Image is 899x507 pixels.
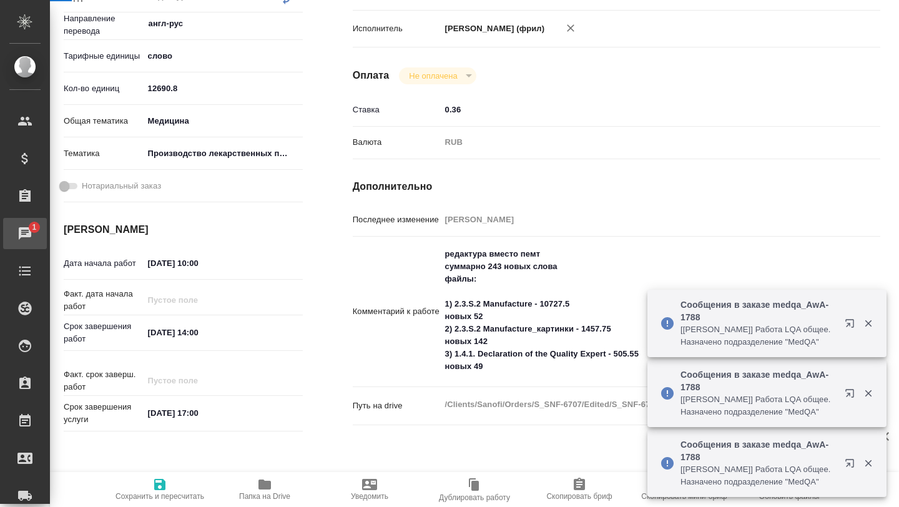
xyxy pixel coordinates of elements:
[82,180,161,192] span: Нотариальный заказ
[64,50,144,62] p: Тарифные единицы
[353,22,441,35] p: Исполнитель
[64,222,303,237] h4: [PERSON_NAME]
[296,22,298,25] button: Open
[353,68,390,83] h4: Оплата
[115,492,204,501] span: Сохранить и пересчитать
[144,404,253,422] input: ✎ Введи что-нибудь
[64,12,144,37] p: Направление перевода
[441,244,837,377] textarea: редактура вместо пемт суммарно 243 новых слова файлы: 1) 2.3.S.2 Manufacture - 10727.5 новых 52 2...
[441,101,837,119] input: ✎ Введи что-нибудь
[144,79,303,97] input: ✎ Введи что-нибудь
[680,368,837,393] p: Сообщения в заказе medqa_AwA-1788
[317,472,422,507] button: Уведомить
[353,136,441,149] p: Валюта
[351,492,388,501] span: Уведомить
[3,218,47,249] a: 1
[353,305,441,318] p: Комментарий к работе
[353,179,880,194] h4: Дополнительно
[24,221,44,234] span: 1
[855,388,881,399] button: Закрыть
[64,470,104,490] h2: Заказ
[546,492,612,501] span: Скопировать бриф
[144,143,303,164] div: Производство лекарственных препаратов
[855,318,881,329] button: Закрыть
[64,288,144,313] p: Факт. дата начала работ
[353,214,441,226] p: Последнее изменение
[680,323,837,348] p: [[PERSON_NAME]] Работа LQA общее. Назначено подразделение "MedQA"
[557,14,584,42] button: Удалить исполнителя
[399,67,476,84] div: Не оплачена
[439,493,510,502] span: Дублировать работу
[64,401,144,426] p: Срок завершения услуги
[632,472,737,507] button: Скопировать мини-бриф
[680,463,837,488] p: [[PERSON_NAME]] Работа LQA общее. Назначено подразделение "MedQA"
[144,372,253,390] input: Пустое поле
[144,291,253,309] input: Пустое поле
[212,472,317,507] button: Папка на Drive
[144,323,253,342] input: ✎ Введи что-нибудь
[680,298,837,323] p: Сообщения в заказе medqa_AwA-1788
[64,147,144,160] p: Тематика
[64,82,144,95] p: Кол-во единиц
[353,104,441,116] p: Ставка
[64,368,144,393] p: Факт. срок заверш. работ
[107,472,212,507] button: Сохранить и пересчитать
[441,210,837,229] input: Пустое поле
[837,311,867,341] button: Открыть в новой вкладке
[405,71,461,81] button: Не оплачена
[441,22,545,35] p: [PERSON_NAME] (фрил)
[441,394,837,415] textarea: /Clients/Sanofi/Orders/S_SNF-6707/Edited/S_SNF-6707-WK-007
[837,381,867,411] button: Открыть в новой вкладке
[239,492,290,501] span: Папка на Drive
[144,254,253,272] input: ✎ Введи что-нибудь
[527,472,632,507] button: Скопировать бриф
[680,438,837,463] p: Сообщения в заказе medqa_AwA-1788
[641,492,727,501] span: Скопировать мини-бриф
[64,257,144,270] p: Дата начала работ
[353,400,441,412] p: Путь на drive
[144,111,303,132] div: Медицина
[680,393,837,418] p: [[PERSON_NAME]] Работа LQA общее. Назначено подразделение "MedQA"
[64,320,144,345] p: Срок завершения работ
[855,458,881,469] button: Закрыть
[422,472,527,507] button: Дублировать работу
[441,132,837,153] div: RUB
[64,115,144,127] p: Общая тематика
[144,46,303,67] div: слово
[837,451,867,481] button: Открыть в новой вкладке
